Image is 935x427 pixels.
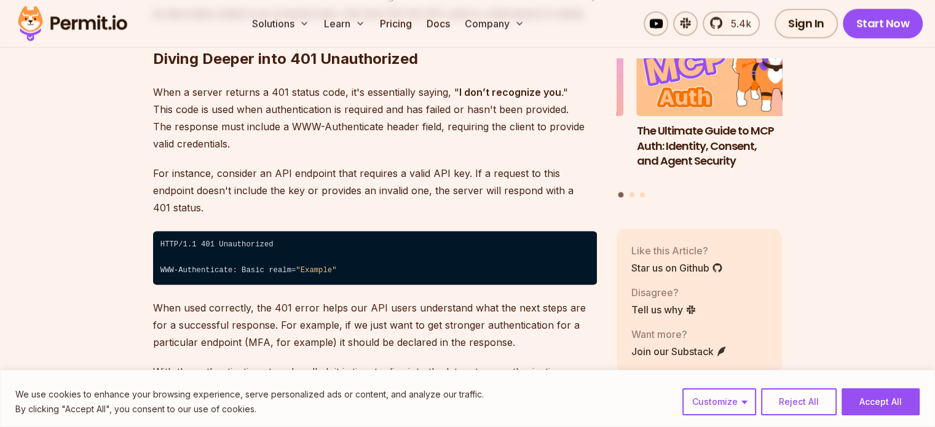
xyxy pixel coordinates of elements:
[15,387,484,402] p: We use cookies to enhance your browsing experience, serve personalized ads or content, and analyz...
[637,23,803,185] li: 1 of 3
[153,363,597,398] p: With the authentication stage handled, it is time to dive into the later stage, authorization, an...
[12,2,133,44] img: Permit logo
[153,165,597,216] p: For instance, consider an API endpoint that requires a valid API key. If a request to this endpoi...
[247,11,314,36] button: Solutions
[617,23,783,200] div: Posts
[631,327,727,342] p: Want more?
[629,192,634,197] button: Go to slide 2
[637,23,803,117] img: The Ultimate Guide to MCP Auth: Identity, Consent, and Agent Security
[457,23,623,185] li: 3 of 3
[631,285,696,300] p: Disagree?
[631,261,723,275] a: Star us on Github
[422,11,455,36] a: Docs
[775,9,838,38] a: Sign In
[637,123,803,169] h3: The Ultimate Guide to MCP Auth: Identity, Consent, and Agent Security
[631,302,696,317] a: Tell us why
[153,299,597,351] p: When used correctly, the 401 error helps our API users understand what the next steps are for a s...
[724,16,751,31] span: 5.4k
[703,11,760,36] a: 5.4k
[459,86,561,98] strong: I don’t recognize you
[153,231,597,285] code: HTTP/1.1 401 Unauthorized ⁠ WWW-Authenticate: Basic realm=
[631,243,723,258] p: Like this Article?
[457,123,623,184] h3: Human-in-the-Loop for AI Agents: Best Practices, Frameworks, Use Cases, and Demo
[843,9,923,38] a: Start Now
[637,23,803,185] a: The Ultimate Guide to MCP Auth: Identity, Consent, and Agent SecurityThe Ultimate Guide to MCP Au...
[319,11,370,36] button: Learn
[457,23,623,117] img: Human-in-the-Loop for AI Agents: Best Practices, Frameworks, Use Cases, and Demo
[761,388,837,415] button: Reject All
[296,266,336,275] span: "Example"
[153,84,597,152] p: When a server returns a 401 status code, it's essentially saying, " ." This code is used when aut...
[460,11,529,36] button: Company
[631,344,727,359] a: Join our Substack
[15,402,484,417] p: By clicking "Accept All", you consent to our use of cookies.
[618,192,624,198] button: Go to slide 1
[682,388,756,415] button: Customize
[375,11,417,36] a: Pricing
[640,192,645,197] button: Go to slide 3
[842,388,920,415] button: Accept All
